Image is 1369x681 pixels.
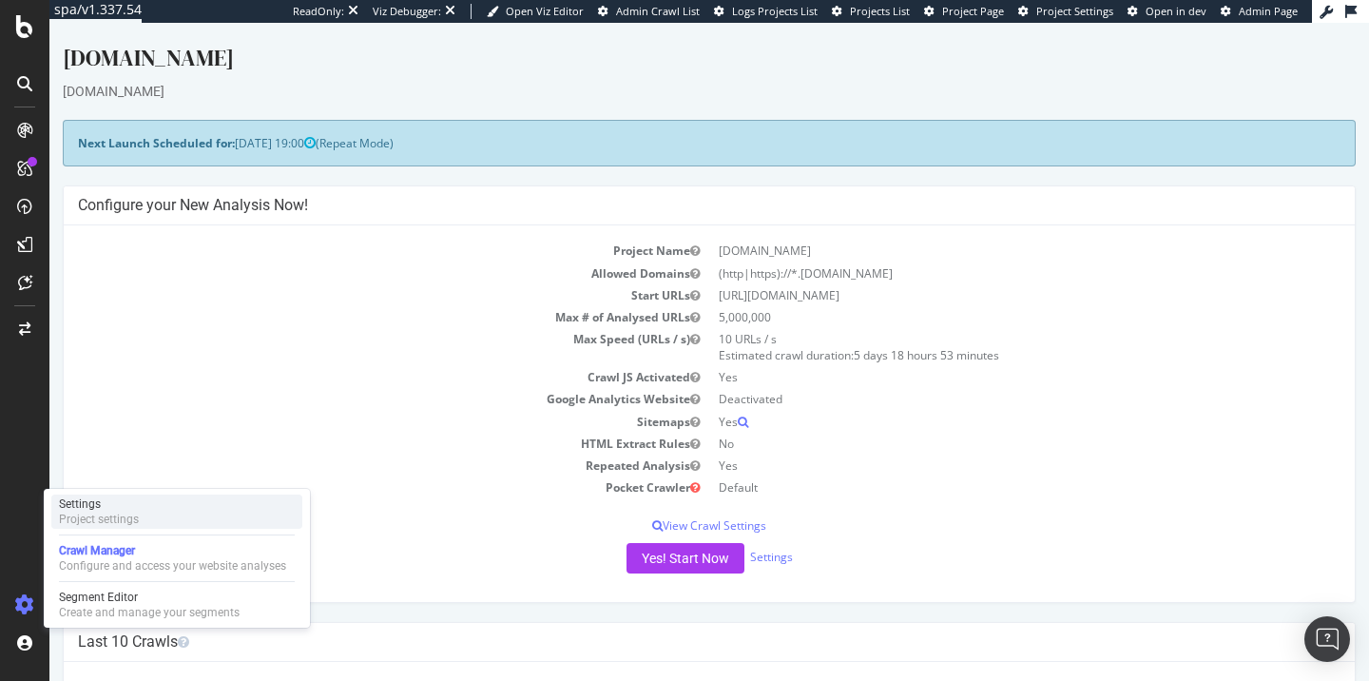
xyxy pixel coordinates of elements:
[51,541,302,575] a: Crawl ManagerConfigure and access your website analyses
[29,432,660,454] td: Repeated Analysis
[29,365,660,387] td: Google Analytics Website
[942,4,1004,18] span: Project Page
[29,283,660,305] td: Max # of Analysed URLs
[29,410,660,432] td: HTML Extract Rules
[660,343,1291,365] td: Yes
[616,4,700,18] span: Admin Crawl List
[732,4,818,18] span: Logs Projects List
[1239,4,1298,18] span: Admin Page
[29,388,660,410] td: Sitemaps
[660,283,1291,305] td: 5,000,000
[660,432,1291,454] td: Yes
[59,512,139,527] div: Project settings
[59,590,240,605] div: Segment Editor
[1036,4,1113,18] span: Project Settings
[660,305,1291,343] td: 10 URLs / s Estimated crawl duration:
[59,605,240,620] div: Create and manage your segments
[1128,4,1206,19] a: Open in dev
[832,4,910,19] a: Projects List
[598,4,700,19] a: Admin Crawl List
[29,240,660,262] td: Allowed Domains
[487,4,584,19] a: Open Viz Editor
[29,217,660,239] td: Project Name
[577,520,695,551] button: Yes! Start Now
[1146,4,1206,18] span: Open in dev
[29,610,1291,629] h4: Last 10 Crawls
[29,495,1291,511] p: View Crawl Settings
[660,262,1291,283] td: [URL][DOMAIN_NAME]
[850,4,910,18] span: Projects List
[714,4,818,19] a: Logs Projects List
[1304,616,1350,662] div: Open Intercom Messenger
[1018,4,1113,19] a: Project Settings
[924,4,1004,19] a: Project Page
[660,217,1291,239] td: [DOMAIN_NAME]
[29,343,660,365] td: Crawl JS Activated
[293,4,344,19] div: ReadOnly:
[1221,4,1298,19] a: Admin Page
[660,410,1291,432] td: No
[59,496,139,512] div: Settings
[59,543,286,558] div: Crawl Manager
[51,588,302,622] a: Segment EditorCreate and manage your segments
[13,19,1306,59] div: [DOMAIN_NAME]
[59,558,286,574] div: Configure and access your website analyses
[701,526,743,542] a: Settings
[13,59,1306,78] div: [DOMAIN_NAME]
[51,495,302,529] a: SettingsProject settings
[29,454,660,476] td: Pocket Crawler
[506,4,584,18] span: Open Viz Editor
[373,4,441,19] div: Viz Debugger:
[660,454,1291,476] td: Default
[29,112,185,128] strong: Next Launch Scheduled for:
[660,240,1291,262] td: (http|https)://*.[DOMAIN_NAME]
[29,173,1291,192] h4: Configure your New Analysis Now!
[13,97,1306,144] div: (Repeat Mode)
[804,324,950,340] span: 5 days 18 hours 53 minutes
[29,305,660,343] td: Max Speed (URLs / s)
[660,365,1291,387] td: Deactivated
[185,112,266,128] span: [DATE] 19:00
[29,262,660,283] td: Start URLs
[660,388,1291,410] td: Yes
